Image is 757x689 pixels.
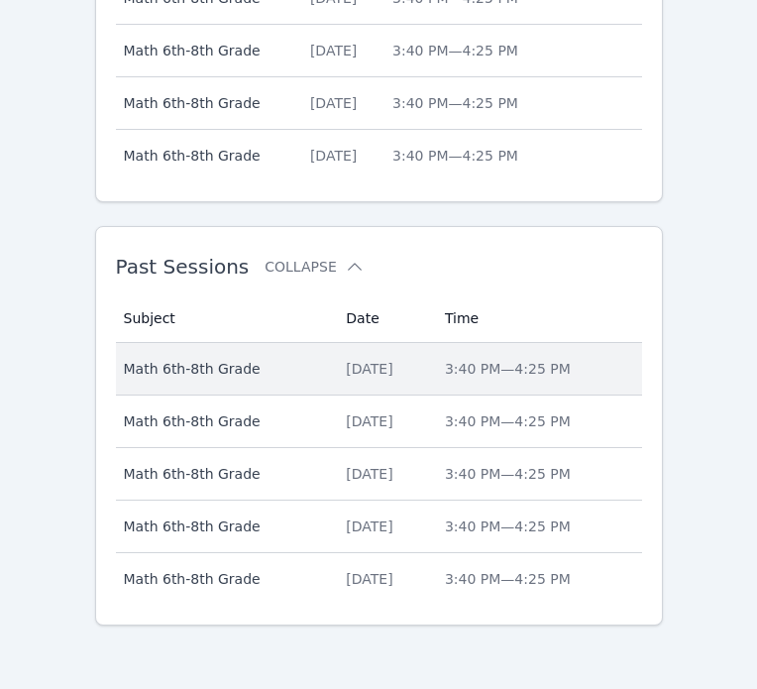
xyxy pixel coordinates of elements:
[392,43,518,58] span: 3:40 PM — 4:25 PM
[124,93,286,113] span: Math 6th-8th Grade
[116,448,642,501] tr: Math 6th-8th Grade[DATE]3:40 PM—4:25 PM
[124,146,286,166] span: Math 6th-8th Grade
[116,294,335,343] th: Subject
[334,294,433,343] th: Date
[116,343,642,396] tr: Math 6th-8th Grade[DATE]3:40 PM—4:25 PM
[445,571,571,587] span: 3:40 PM — 4:25 PM
[265,257,364,277] button: Collapse
[392,148,518,164] span: 3:40 PM — 4:25 PM
[124,41,286,60] span: Math 6th-8th Grade
[346,569,421,589] div: [DATE]
[116,255,250,279] span: Past Sessions
[116,25,642,77] tr: Math 6th-8th Grade[DATE]3:40 PM—4:25 PM
[310,146,369,166] div: [DATE]
[392,95,518,111] span: 3:40 PM — 4:25 PM
[346,411,421,431] div: [DATE]
[124,359,323,379] span: Math 6th-8th Grade
[124,517,323,536] span: Math 6th-8th Grade
[116,553,642,605] tr: Math 6th-8th Grade[DATE]3:40 PM—4:25 PM
[310,93,369,113] div: [DATE]
[445,361,571,377] span: 3:40 PM — 4:25 PM
[445,466,571,482] span: 3:40 PM — 4:25 PM
[445,413,571,429] span: 3:40 PM — 4:25 PM
[116,501,642,553] tr: Math 6th-8th Grade[DATE]3:40 PM—4:25 PM
[124,569,323,589] span: Math 6th-8th Grade
[116,130,642,181] tr: Math 6th-8th Grade[DATE]3:40 PM—4:25 PM
[433,294,642,343] th: Time
[346,359,421,379] div: [DATE]
[116,77,642,130] tr: Math 6th-8th Grade[DATE]3:40 PM—4:25 PM
[124,411,323,431] span: Math 6th-8th Grade
[445,518,571,534] span: 3:40 PM — 4:25 PM
[346,517,421,536] div: [DATE]
[116,396,642,448] tr: Math 6th-8th Grade[DATE]3:40 PM—4:25 PM
[310,41,369,60] div: [DATE]
[346,464,421,484] div: [DATE]
[124,464,323,484] span: Math 6th-8th Grade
